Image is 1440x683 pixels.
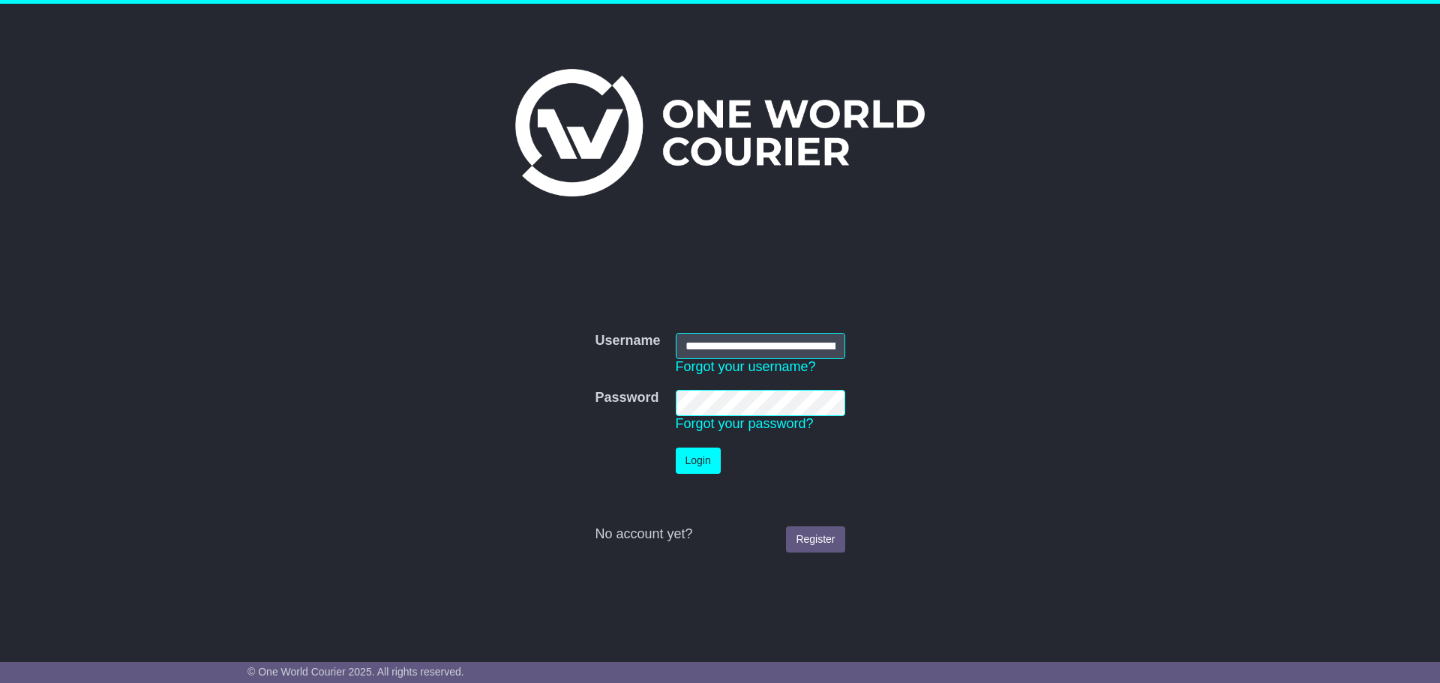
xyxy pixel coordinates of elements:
label: Password [595,390,658,406]
div: No account yet? [595,526,844,543]
a: Forgot your password? [676,416,814,431]
a: Forgot your username? [676,359,816,374]
label: Username [595,333,660,349]
a: Register [786,526,844,553]
img: One World [515,69,925,196]
button: Login [676,448,721,474]
span: © One World Courier 2025. All rights reserved. [247,666,464,678]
